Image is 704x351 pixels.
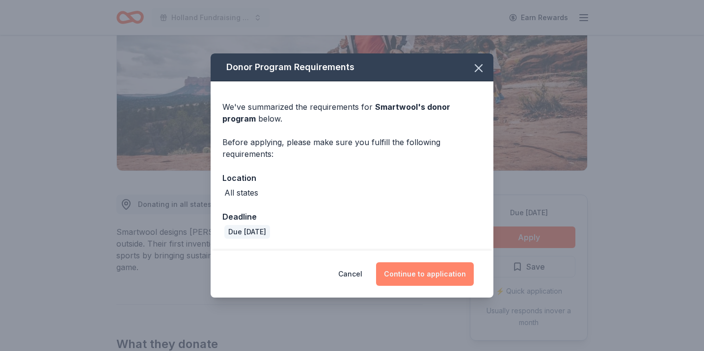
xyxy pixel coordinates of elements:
div: Deadline [222,210,482,223]
div: Location [222,172,482,184]
div: Donor Program Requirements [211,53,493,81]
div: Due [DATE] [224,225,270,239]
div: We've summarized the requirements for below. [222,101,482,125]
button: Cancel [338,262,362,286]
div: Before applying, please make sure you fulfill the following requirements: [222,136,482,160]
button: Continue to application [376,262,474,286]
div: All states [224,187,258,199]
